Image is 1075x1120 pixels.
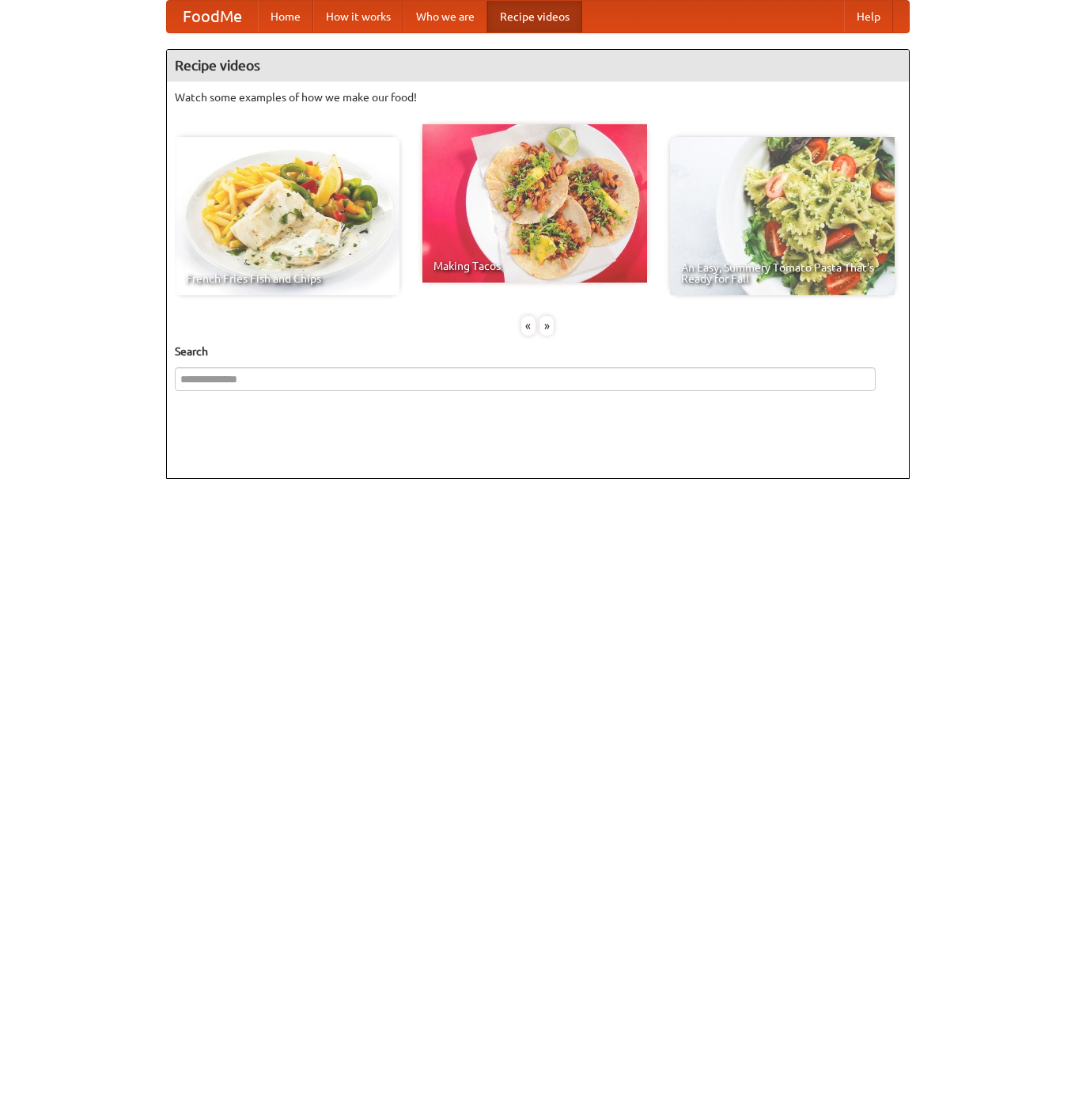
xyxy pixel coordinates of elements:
[167,50,909,82] h4: Recipe videos
[844,1,893,32] a: Help
[175,89,901,105] p: Watch some examples of how we make our food!
[313,1,403,32] a: How it works
[670,137,895,295] a: An Easy, Summery Tomato Pasta That's Ready for Fall
[258,1,313,32] a: Home
[186,273,388,284] span: French Fries Fish and Chips
[433,260,636,271] span: Making Tacos
[487,1,582,32] a: Recipe videos
[521,316,536,336] div: «
[167,1,258,32] a: FoodMe
[175,344,901,359] h5: Search
[539,316,554,336] div: »
[403,1,487,32] a: Who we are
[681,262,884,284] span: An Easy, Summery Tomato Pasta That's Ready for Fall
[422,124,647,283] a: Making Tacos
[175,137,399,295] a: French Fries Fish and Chips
